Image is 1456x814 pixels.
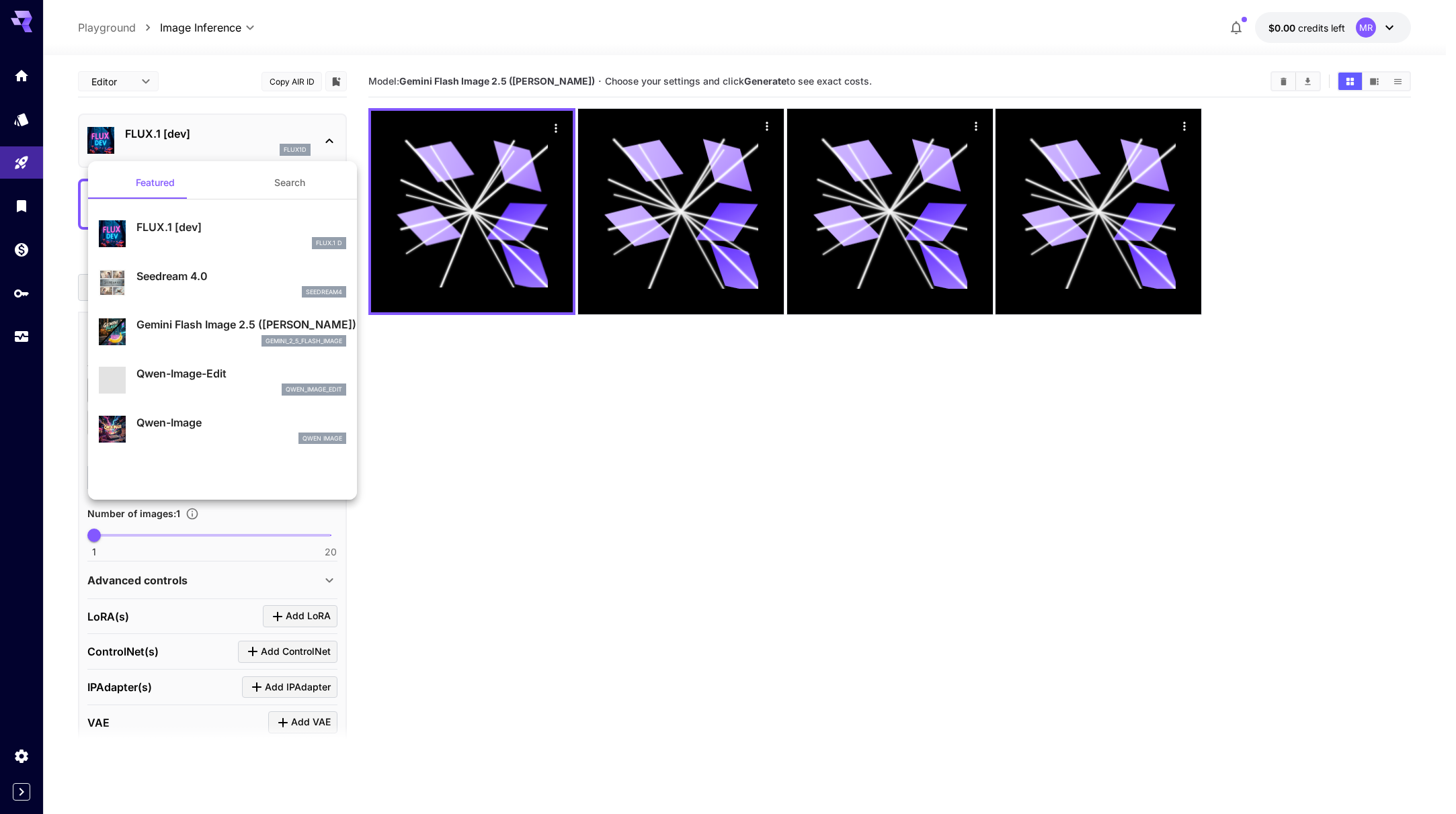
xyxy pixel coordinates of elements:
[136,316,346,332] p: Gemini Flash Image 2.5 ([PERSON_NAME])
[88,167,223,199] button: Featured
[306,287,342,297] p: seedream4
[302,434,342,443] p: Qwen Image
[136,268,346,284] p: Seedream 4.0
[266,336,342,346] p: gemini_2_5_flash_image
[136,414,346,431] p: Qwen-Image
[99,360,346,401] div: Qwen-Image-Editqwen_image_edit
[99,214,346,255] div: FLUX.1 [dev]FLUX.1 D
[223,167,357,199] button: Search
[99,409,346,450] div: Qwen-ImageQwen Image
[136,219,346,235] p: FLUX.1 [dev]
[316,238,342,248] p: FLUX.1 D
[286,385,342,394] p: qwen_image_edit
[99,311,346,352] div: Gemini Flash Image 2.5 ([PERSON_NAME])gemini_2_5_flash_image
[136,365,346,381] p: Qwen-Image-Edit
[99,263,346,304] div: Seedream 4.0seedream4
